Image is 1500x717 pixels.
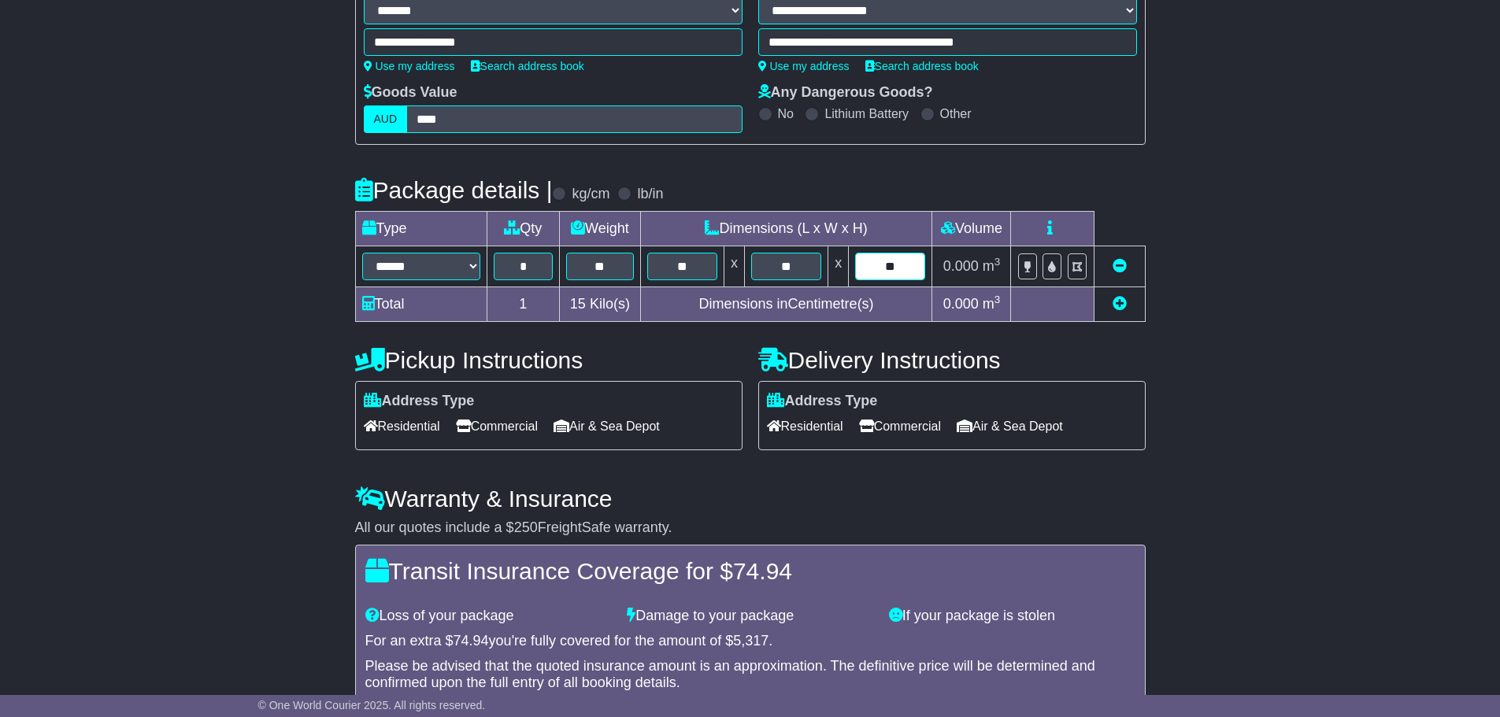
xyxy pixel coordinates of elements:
span: 0.000 [943,258,979,274]
span: 5,317 [733,633,769,649]
sup: 3 [994,256,1001,268]
td: Weight [560,212,641,246]
h4: Delivery Instructions [758,347,1146,373]
td: Total [355,287,487,322]
label: Lithium Battery [824,106,909,121]
td: Dimensions (L x W x H) [640,212,932,246]
label: No [778,106,794,121]
span: Air & Sea Depot [957,414,1063,438]
div: All our quotes include a $ FreightSafe warranty. [355,519,1146,537]
span: m [983,258,1001,274]
span: © One World Courier 2025. All rights reserved. [258,699,486,711]
td: Kilo(s) [560,287,641,322]
span: 250 [514,519,538,535]
div: For an extra $ you're fully covered for the amount of $ . [365,633,1135,650]
sup: 3 [994,294,1001,305]
div: Loss of your package [357,608,620,625]
td: Qty [487,212,560,246]
h4: Transit Insurance Coverage for $ [365,558,1135,584]
div: If your package is stolen [881,608,1143,625]
span: 74.94 [454,633,489,649]
h4: Pickup Instructions [355,347,743,373]
td: 1 [487,287,560,322]
a: Use my address [758,60,850,72]
label: Address Type [364,393,475,410]
span: 74.94 [733,558,792,584]
a: Use my address [364,60,455,72]
a: Search address book [471,60,584,72]
h4: Package details | [355,177,553,203]
td: x [828,246,849,287]
label: Goods Value [364,84,457,102]
div: Damage to your package [619,608,881,625]
label: kg/cm [572,186,609,203]
label: lb/in [637,186,663,203]
a: Remove this item [1113,258,1127,274]
span: Commercial [456,414,538,438]
span: 0.000 [943,296,979,312]
td: Dimensions in Centimetre(s) [640,287,932,322]
td: x [724,246,744,287]
td: Type [355,212,487,246]
label: Other [940,106,972,121]
a: Add new item [1113,296,1127,312]
label: Address Type [767,393,878,410]
span: Air & Sea Depot [554,414,660,438]
td: Volume [932,212,1011,246]
span: 15 [570,296,586,312]
span: Commercial [859,414,941,438]
h4: Warranty & Insurance [355,486,1146,512]
span: Residential [767,414,843,438]
div: Please be advised that the quoted insurance amount is an approximation. The definitive price will... [365,658,1135,692]
span: Residential [364,414,440,438]
label: Any Dangerous Goods? [758,84,933,102]
span: m [983,296,1001,312]
label: AUD [364,105,408,133]
a: Search address book [865,60,979,72]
